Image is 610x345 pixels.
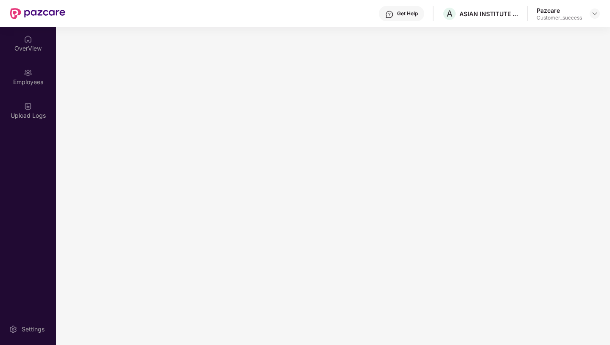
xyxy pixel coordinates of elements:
div: Customer_success [537,14,582,21]
img: svg+xml;base64,PHN2ZyBpZD0iSG9tZSIgeG1sbnM9Imh0dHA6Ly93d3cudzMub3JnLzIwMDAvc3ZnIiB3aWR0aD0iMjAiIG... [24,35,32,43]
div: Get Help [397,10,418,17]
div: Pazcare [537,6,582,14]
img: svg+xml;base64,PHN2ZyBpZD0iRW1wbG95ZWVzIiB4bWxucz0iaHR0cDovL3d3dy53My5vcmcvMjAwMC9zdmciIHdpZHRoPS... [24,68,32,77]
img: svg+xml;base64,PHN2ZyBpZD0iU2V0dGluZy0yMHgyMCIgeG1sbnM9Imh0dHA6Ly93d3cudzMub3JnLzIwMDAvc3ZnIiB3aW... [9,325,17,334]
img: svg+xml;base64,PHN2ZyBpZD0iVXBsb2FkX0xvZ3MiIGRhdGEtbmFtZT0iVXBsb2FkIExvZ3MiIHhtbG5zPSJodHRwOi8vd3... [24,102,32,110]
div: Settings [19,325,47,334]
img: svg+xml;base64,PHN2ZyBpZD0iSGVscC0zMngzMiIgeG1sbnM9Imh0dHA6Ly93d3cudzMub3JnLzIwMDAvc3ZnIiB3aWR0aD... [385,10,394,19]
div: ASIAN INSTITUTE OF NEPHROLOGY AND UROLOGY PRIVATE LIMITED [459,10,519,18]
img: New Pazcare Logo [10,8,65,19]
span: A [447,8,453,19]
img: svg+xml;base64,PHN2ZyBpZD0iRHJvcGRvd24tMzJ4MzIiIHhtbG5zPSJodHRwOi8vd3d3LnczLm9yZy8yMDAwL3N2ZyIgd2... [591,10,598,17]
